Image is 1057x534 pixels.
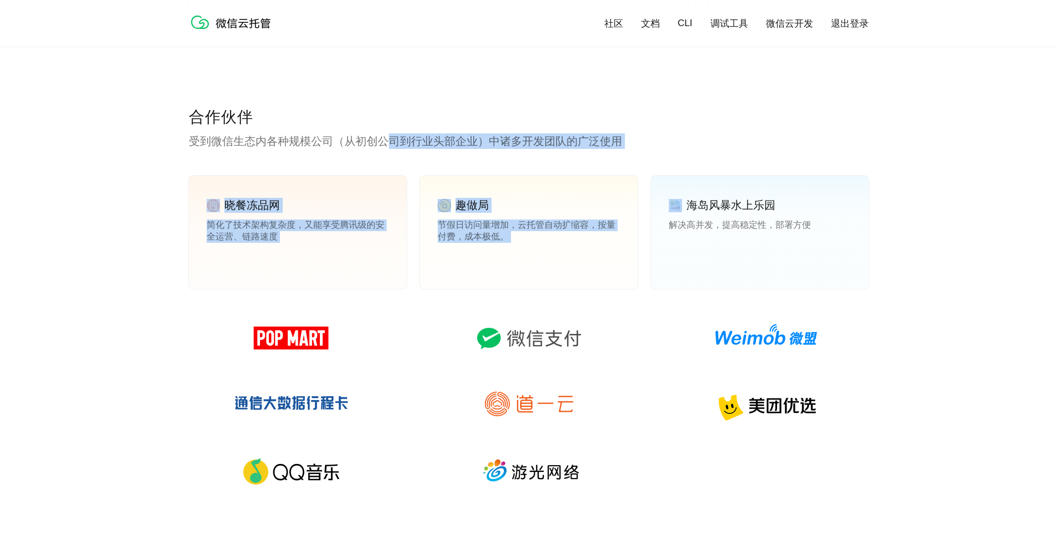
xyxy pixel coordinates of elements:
a: 文档 [641,17,660,30]
p: 晓餐冻品网 [224,198,280,213]
a: 退出登录 [831,17,869,30]
p: 简化了技术架构复杂度，又能享受腾讯级的安全运营、链路速度 [207,219,389,242]
p: 趣做局 [455,198,489,213]
a: 微信云托管 [189,26,278,35]
p: 海岛风暴水上乐园 [687,198,775,213]
p: 节假日访问量增加，云托管自动扩缩容，按量付费，成本极低。 [438,219,620,242]
a: CLI [678,18,692,29]
a: 调试工具 [710,17,748,30]
a: 微信云开发 [766,17,813,30]
a: 社区 [604,17,623,30]
p: 合作伙伴 [189,107,869,129]
p: 解决高并发，提高稳定性，部署方便 [669,219,851,242]
p: 受到微信生态内各种规模公司（从初创公司到行业头部企业）中诸多开发团队的广泛使用 [189,133,869,149]
img: 微信云托管 [189,11,278,33]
